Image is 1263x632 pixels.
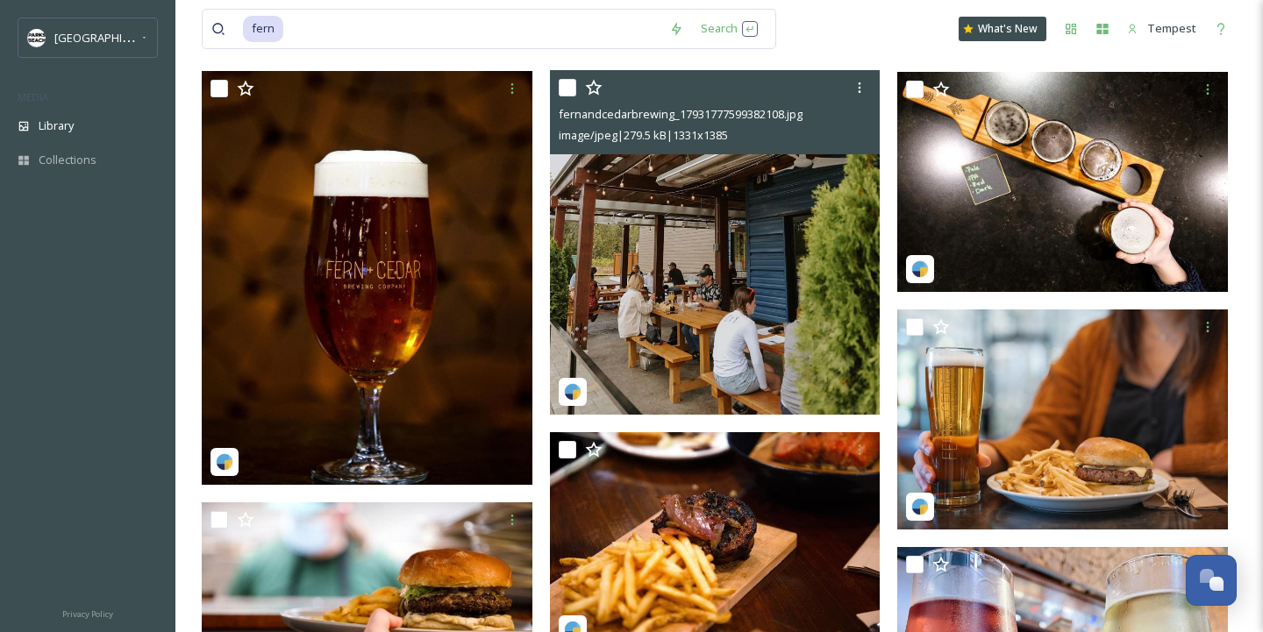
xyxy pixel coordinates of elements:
img: snapsea-logo.png [911,498,929,515]
img: fernandcedarbrewing_18112745260358640.jpg [897,309,1228,530]
img: parks%20beach.jpg [28,29,46,46]
a: What's New [959,17,1046,41]
button: Open Chat [1186,555,1237,606]
span: image/jpeg | 279.5 kB | 1331 x 1385 [559,127,728,143]
span: Collections [39,152,96,168]
img: snapsea-logo.png [911,260,929,278]
img: fernandcedarbrewing_18109376098282397.jpg [897,72,1228,292]
span: fern [243,16,283,41]
img: fernandcedarbrewing_17931777599382108.jpg [550,70,881,414]
span: MEDIA [18,90,48,103]
span: fernandcedarbrewing_17931777599382108.jpg [559,106,803,122]
img: snapsea-logo.png [564,383,582,401]
span: Tempest [1147,20,1196,36]
img: fernandcedarbrewing_18029525083419928.jpg [202,71,532,484]
a: Tempest [1118,11,1205,46]
span: Library [39,117,74,134]
span: Privacy Policy [62,608,113,620]
a: Privacy Policy [62,602,113,623]
div: Search [692,11,767,46]
span: [GEOGRAPHIC_DATA] Tourism [54,29,211,46]
img: snapsea-logo.png [216,453,233,471]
